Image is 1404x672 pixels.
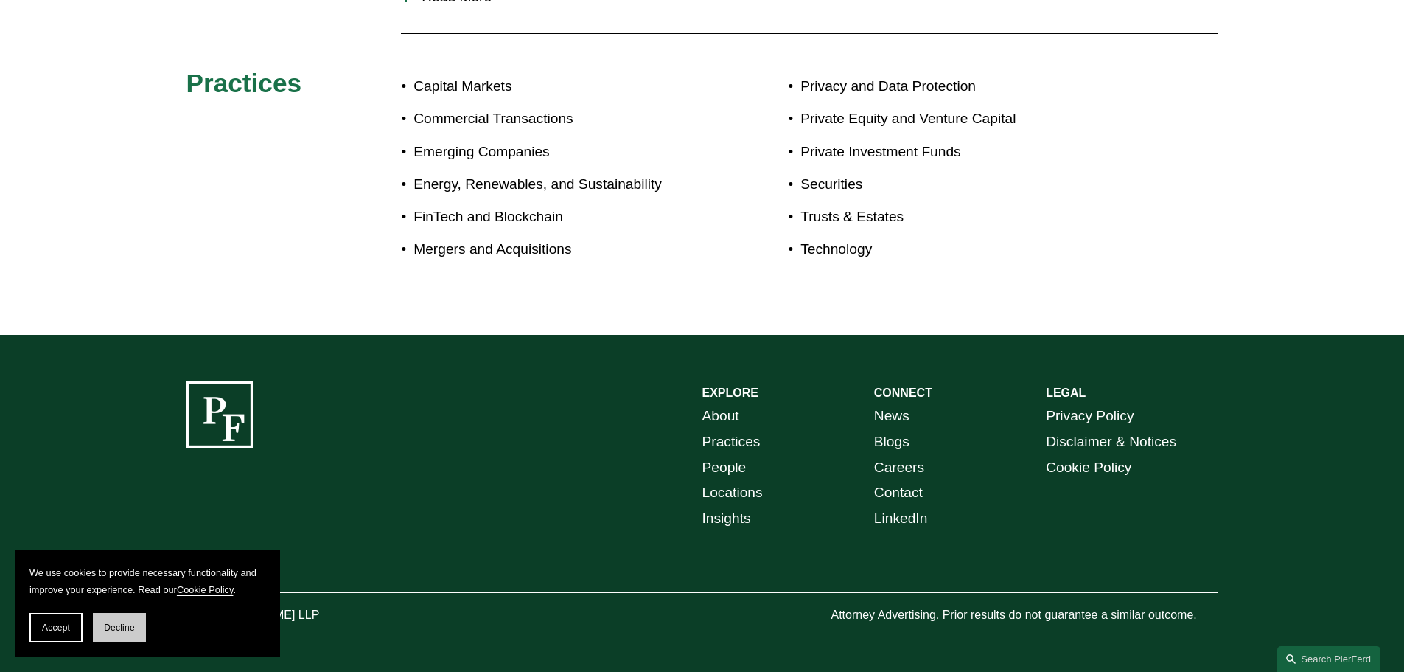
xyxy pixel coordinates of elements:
[1046,403,1134,429] a: Privacy Policy
[29,564,265,598] p: We use cookies to provide necessary functionality and improve your experience. Read our .
[1046,387,1086,399] strong: LEGAL
[874,403,909,429] a: News
[702,429,761,455] a: Practices
[413,106,702,132] p: Commercial Transactions
[800,204,1132,230] p: Trusts & Estates
[800,237,1132,263] p: Technology
[831,605,1218,626] p: Attorney Advertising. Prior results do not guarantee a similar outcome.
[1046,455,1131,481] a: Cookie Policy
[702,480,763,506] a: Locations
[702,455,747,481] a: People
[702,387,758,399] strong: EXPLORE
[874,429,909,455] a: Blogs
[1046,429,1176,455] a: Disclaimer & Notices
[702,403,739,429] a: About
[186,69,302,97] span: Practices
[800,106,1132,132] p: Private Equity and Venture Capital
[800,172,1132,198] p: Securities
[413,139,702,165] p: Emerging Companies
[800,74,1132,100] p: Privacy and Data Protection
[1277,646,1380,672] a: Search this site
[874,480,923,506] a: Contact
[104,623,135,633] span: Decline
[413,204,702,230] p: FinTech and Blockchain
[177,584,234,595] a: Cookie Policy
[413,172,702,198] p: Energy, Renewables, and Sustainability
[413,74,702,100] p: Capital Markets
[186,605,402,626] p: © [PERSON_NAME] LLP
[800,139,1132,165] p: Private Investment Funds
[413,237,702,263] p: Mergers and Acquisitions
[15,550,280,657] section: Cookie banner
[42,623,70,633] span: Accept
[874,506,928,532] a: LinkedIn
[874,387,932,399] strong: CONNECT
[29,613,83,642] button: Accept
[874,455,924,481] a: Careers
[702,506,751,532] a: Insights
[93,613,146,642] button: Decline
